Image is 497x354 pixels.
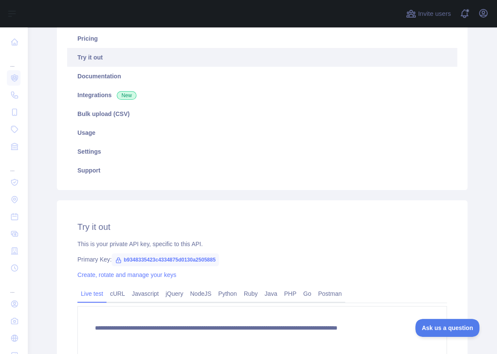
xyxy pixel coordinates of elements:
[7,277,21,295] div: ...
[67,86,457,104] a: Integrations New
[67,67,457,86] a: Documentation
[77,287,106,300] a: Live test
[117,91,136,100] span: New
[128,287,162,300] a: Javascript
[67,161,457,180] a: Support
[67,123,457,142] a: Usage
[67,142,457,161] a: Settings
[315,287,345,300] a: Postman
[240,287,261,300] a: Ruby
[77,240,447,248] div: This is your private API key, specific to this API.
[415,319,480,337] iframe: Toggle Customer Support
[261,287,281,300] a: Java
[77,271,176,278] a: Create, rotate and manage your keys
[7,51,21,68] div: ...
[281,287,300,300] a: PHP
[7,156,21,173] div: ...
[77,255,447,264] div: Primary Key:
[418,9,451,19] span: Invite users
[112,253,219,266] span: b9348335423c4334875d0130a2505885
[67,48,457,67] a: Try it out
[215,287,240,300] a: Python
[404,7,453,21] button: Invite users
[300,287,315,300] a: Go
[162,287,186,300] a: jQuery
[186,287,215,300] a: NodeJS
[67,104,457,123] a: Bulk upload (CSV)
[67,29,457,48] a: Pricing
[106,287,128,300] a: cURL
[77,221,447,233] h2: Try it out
